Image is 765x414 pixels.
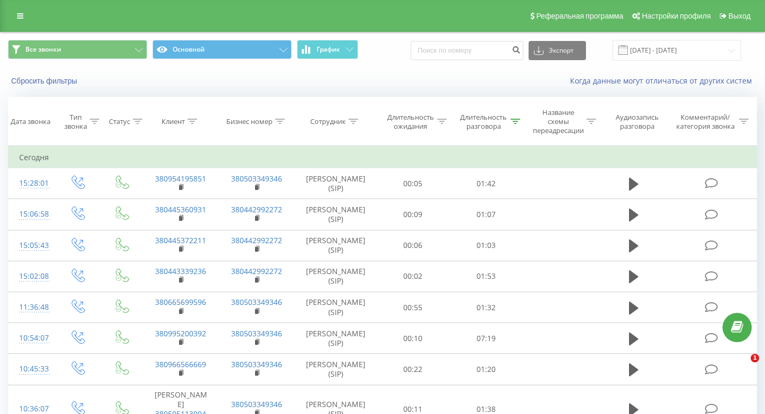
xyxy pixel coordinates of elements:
[231,173,282,184] a: 380503349346
[231,235,282,245] a: 380442992272
[377,168,450,199] td: 00:05
[449,199,523,230] td: 01:07
[8,76,82,86] button: Сбросить фильтры
[570,76,757,86] a: Когда данные могут отличаться от других систем
[532,108,584,135] div: Название схемы переадресации
[8,147,757,168] td: Сегодня
[226,117,273,126] div: Бизнес номер
[728,12,751,20] span: Выход
[19,266,45,287] div: 15:02:08
[449,323,523,354] td: 07:19
[295,199,377,230] td: [PERSON_NAME] (SIP)
[295,230,377,261] td: [PERSON_NAME] (SIP)
[19,173,45,194] div: 15:28:01
[536,12,623,20] span: Реферальная программа
[231,204,282,214] a: 380442992272
[19,204,45,225] div: 15:06:58
[386,113,435,131] div: Длительность ожидания
[608,113,666,131] div: Аудиозапись разговора
[155,297,206,307] a: 380665699596
[377,261,450,292] td: 00:02
[295,168,377,199] td: [PERSON_NAME] (SIP)
[19,297,45,318] div: 11:36:48
[25,45,61,54] span: Все звонки
[642,12,711,20] span: Настройки профиля
[529,41,586,60] button: Экспорт
[459,113,508,131] div: Длительность разговора
[377,323,450,354] td: 00:10
[411,41,523,60] input: Поиск по номеру
[377,230,450,261] td: 00:06
[377,199,450,230] td: 00:09
[295,292,377,323] td: [PERSON_NAME] (SIP)
[449,230,523,261] td: 01:03
[449,354,523,385] td: 01:20
[11,117,50,126] div: Дата звонка
[295,261,377,292] td: [PERSON_NAME] (SIP)
[295,323,377,354] td: [PERSON_NAME] (SIP)
[449,261,523,292] td: 01:53
[729,354,754,379] iframe: Intercom live chat
[161,117,185,126] div: Клиент
[19,328,45,349] div: 10:54:07
[449,292,523,323] td: 01:32
[674,113,736,131] div: Комментарий/категория звонка
[8,40,147,59] button: Все звонки
[449,168,523,199] td: 01:42
[231,266,282,276] a: 380442992272
[155,266,206,276] a: 380443339236
[155,328,206,338] a: 380995200392
[377,354,450,385] td: 00:22
[19,235,45,256] div: 15:05:43
[155,359,206,369] a: 380966566669
[231,297,282,307] a: 380503349346
[751,354,759,362] span: 1
[19,359,45,379] div: 10:45:33
[297,40,358,59] button: График
[231,399,282,409] a: 380503349346
[152,40,292,59] button: Основной
[155,235,206,245] a: 380445372211
[155,173,206,184] a: 380954195851
[231,359,282,369] a: 380503349346
[155,204,206,214] a: 380445360931
[310,117,346,126] div: Сотрудник
[295,354,377,385] td: [PERSON_NAME] (SIP)
[231,328,282,338] a: 380503349346
[377,292,450,323] td: 00:55
[109,117,130,126] div: Статус
[64,113,87,131] div: Тип звонка
[317,46,340,53] span: График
